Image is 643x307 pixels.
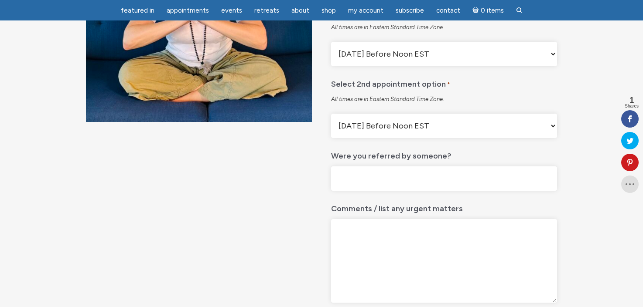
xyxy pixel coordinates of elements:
[116,2,160,19] a: featured in
[472,7,481,14] i: Cart
[221,7,242,14] span: Events
[316,2,341,19] a: Shop
[216,2,247,19] a: Events
[161,2,214,19] a: Appointments
[396,7,424,14] span: Subscribe
[331,73,450,92] label: Select 2nd appointment option
[625,104,639,108] span: Shares
[286,2,315,19] a: About
[249,2,284,19] a: Retreats
[436,7,460,14] span: Contact
[254,7,279,14] span: Retreats
[390,2,429,19] a: Subscribe
[331,198,463,216] label: Comments / list any urgent matters
[625,96,639,104] span: 1
[348,7,383,14] span: My Account
[331,145,451,163] label: Were you referred by someone?
[291,7,309,14] span: About
[167,7,209,14] span: Appointments
[343,2,389,19] a: My Account
[321,7,336,14] span: Shop
[331,24,557,31] div: All times are in Eastern Standard Time Zone.
[331,95,557,103] div: All times are in Eastern Standard Time Zone.
[121,7,154,14] span: featured in
[431,2,465,19] a: Contact
[467,1,509,19] a: Cart0 items
[481,7,504,14] span: 0 items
